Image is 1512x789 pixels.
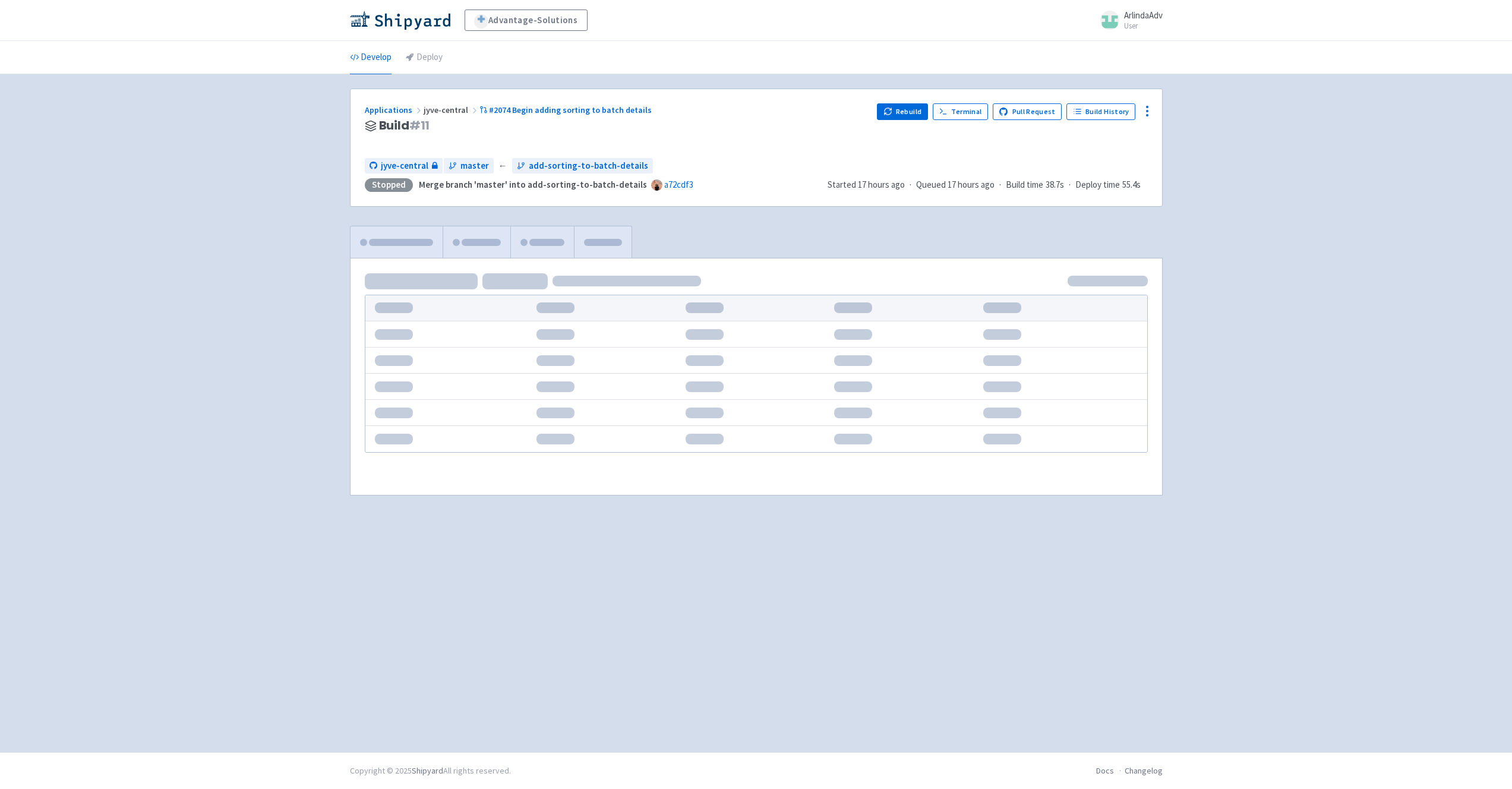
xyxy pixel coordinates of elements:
span: Started [828,179,905,190]
a: Pull Request [993,103,1062,120]
small: User [1124,22,1163,30]
img: Shipyard logo [350,11,450,30]
a: jyve-central [365,158,443,174]
a: Applications [365,105,424,115]
a: Terminal [933,103,988,120]
a: Develop [350,41,392,74]
a: a72cdf3 [664,179,693,190]
span: master [460,159,489,173]
span: Queued [916,179,995,190]
span: add-sorting-to-batch-details [529,159,648,173]
a: #2074 Begin adding sorting to batch details [479,105,654,115]
a: Deploy [406,41,443,74]
span: 55.4s [1122,178,1141,192]
a: master [444,158,494,174]
button: Rebuild [877,103,928,120]
span: 38.7s [1046,178,1064,192]
time: 17 hours ago [858,179,905,190]
span: # 11 [409,117,430,134]
time: 17 hours ago [948,179,995,190]
a: Docs [1096,765,1114,776]
div: Copyright © 2025 All rights reserved. [350,765,511,777]
span: Deploy time [1075,178,1120,192]
div: · · · [828,178,1148,192]
a: ArlindaAdv User [1093,11,1163,30]
a: Build History [1066,103,1135,120]
span: Build time [1006,178,1043,192]
span: ArlindaAdv [1124,10,1163,21]
a: add-sorting-to-batch-details [512,158,653,174]
span: jyve-central [424,105,479,115]
a: Advantage-Solutions [465,10,588,31]
span: Build [379,119,430,132]
span: ← [498,159,507,173]
strong: Merge branch 'master' into add-sorting-to-batch-details [419,179,647,190]
div: Stopped [365,178,413,192]
span: jyve-central [381,159,428,173]
a: Shipyard [412,765,443,776]
a: Changelog [1125,765,1163,776]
